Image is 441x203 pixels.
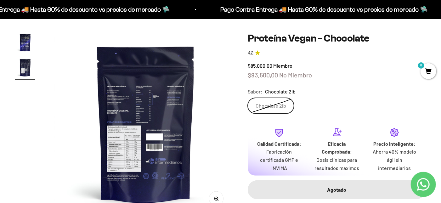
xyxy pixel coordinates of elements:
[273,63,292,69] span: Miembro
[15,32,35,53] img: Proteína Vegan - Chocolate
[248,87,263,96] legend: Sabor:
[221,4,428,14] p: Pago Contra Entrega 🚚 Hasta 60% de descuento vs precios de mercado 🛸
[279,71,312,79] span: No Miembro
[373,141,416,147] strong: Precio Inteligente:
[371,148,418,172] p: Ahorra 40% modelo ágil sin intermediarios
[260,186,413,194] div: Agotado
[421,68,436,75] a: 0
[248,32,426,44] h1: Proteína Vegan - Chocolate
[255,148,303,172] p: Fabricación certificada GMP e INVIMA
[248,50,253,57] span: 4.2
[15,58,35,78] img: Proteína Vegan - Chocolate
[417,62,425,69] mark: 0
[265,87,296,96] span: Chocolate 2lb
[248,50,426,57] a: 4.24.2 de 5.0 estrellas
[15,32,35,54] button: Ir al artículo 1
[15,58,35,80] button: Ir al artículo 2
[248,63,272,69] span: $85.000,00
[322,141,352,155] strong: Eficacia Comprobada:
[248,180,426,199] button: Agotado
[248,71,278,79] span: $93.500,00
[313,156,361,172] p: Dosis clínicas para resultados máximos
[257,141,301,147] strong: Calidad Certificada:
